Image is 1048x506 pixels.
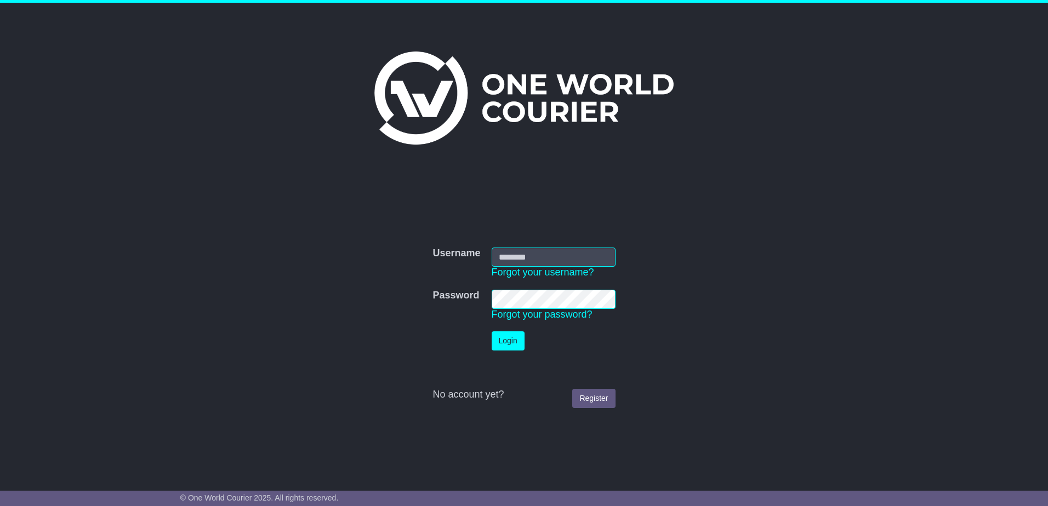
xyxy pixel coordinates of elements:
span: © One World Courier 2025. All rights reserved. [180,493,339,502]
a: Forgot your password? [492,309,593,320]
label: Password [432,290,479,302]
a: Forgot your username? [492,267,594,278]
button: Login [492,331,525,350]
label: Username [432,248,480,260]
a: Register [572,389,615,408]
div: No account yet? [432,389,615,401]
img: One World [374,51,674,145]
